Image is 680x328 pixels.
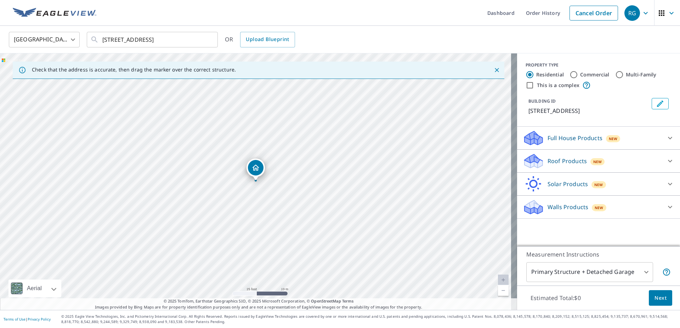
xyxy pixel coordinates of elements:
[626,71,657,78] label: Multi-Family
[4,317,25,322] a: Terms of Use
[649,290,672,306] button: Next
[662,268,671,276] span: Your report will include the primary structure and a detached garage if one exists.
[342,298,354,304] a: Terms
[536,71,564,78] label: Residential
[240,32,295,47] a: Upload Blueprint
[246,159,265,180] div: Dropped pin, building 1, Residential property, 5519 High Country Ct Boulder, CO 80301
[624,5,640,21] div: RG
[526,262,653,282] div: Primary Structure + Detached Garage
[102,30,203,50] input: Search by address or latitude-longitude
[580,71,610,78] label: Commercial
[548,134,602,142] p: Full House Products
[164,298,354,304] span: © 2025 TomTom, Earthstar Geographics SIO, © 2025 Microsoft Corporation, ©
[528,98,556,104] p: BUILDING ID
[652,98,669,109] button: Edit building 1
[246,35,289,44] span: Upload Blueprint
[13,8,96,18] img: EV Logo
[492,65,501,75] button: Close
[594,182,603,188] span: New
[498,285,509,296] a: Current Level 20, Zoom Out
[548,180,588,188] p: Solar Products
[595,205,603,211] span: New
[8,280,61,297] div: Aerial
[28,317,51,322] a: Privacy Policy
[523,175,674,192] div: Solar ProductsNew
[609,136,618,142] span: New
[523,130,674,146] div: Full House ProductsNew
[32,67,236,73] p: Check that the address is accurate, then drag the marker over the correct structure.
[9,30,80,50] div: [GEOGRAPHIC_DATA]
[537,82,579,89] label: This is a complex
[311,298,341,304] a: OpenStreetMap
[654,294,667,303] span: Next
[498,275,509,285] a: Current Level 20, Zoom In Disabled
[525,290,586,306] p: Estimated Total: $0
[548,203,588,211] p: Walls Products
[523,153,674,169] div: Roof ProductsNew
[526,62,671,68] div: PROPERTY TYPE
[25,280,44,297] div: Aerial
[61,314,676,324] p: © 2025 Eagle View Technologies, Inc. and Pictometry International Corp. All Rights Reserved. Repo...
[4,317,51,321] p: |
[569,6,618,21] a: Cancel Order
[526,250,671,259] p: Measurement Instructions
[548,157,587,165] p: Roof Products
[225,32,295,47] div: OR
[528,107,649,115] p: [STREET_ADDRESS]
[593,159,602,165] span: New
[523,198,674,215] div: Walls ProductsNew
